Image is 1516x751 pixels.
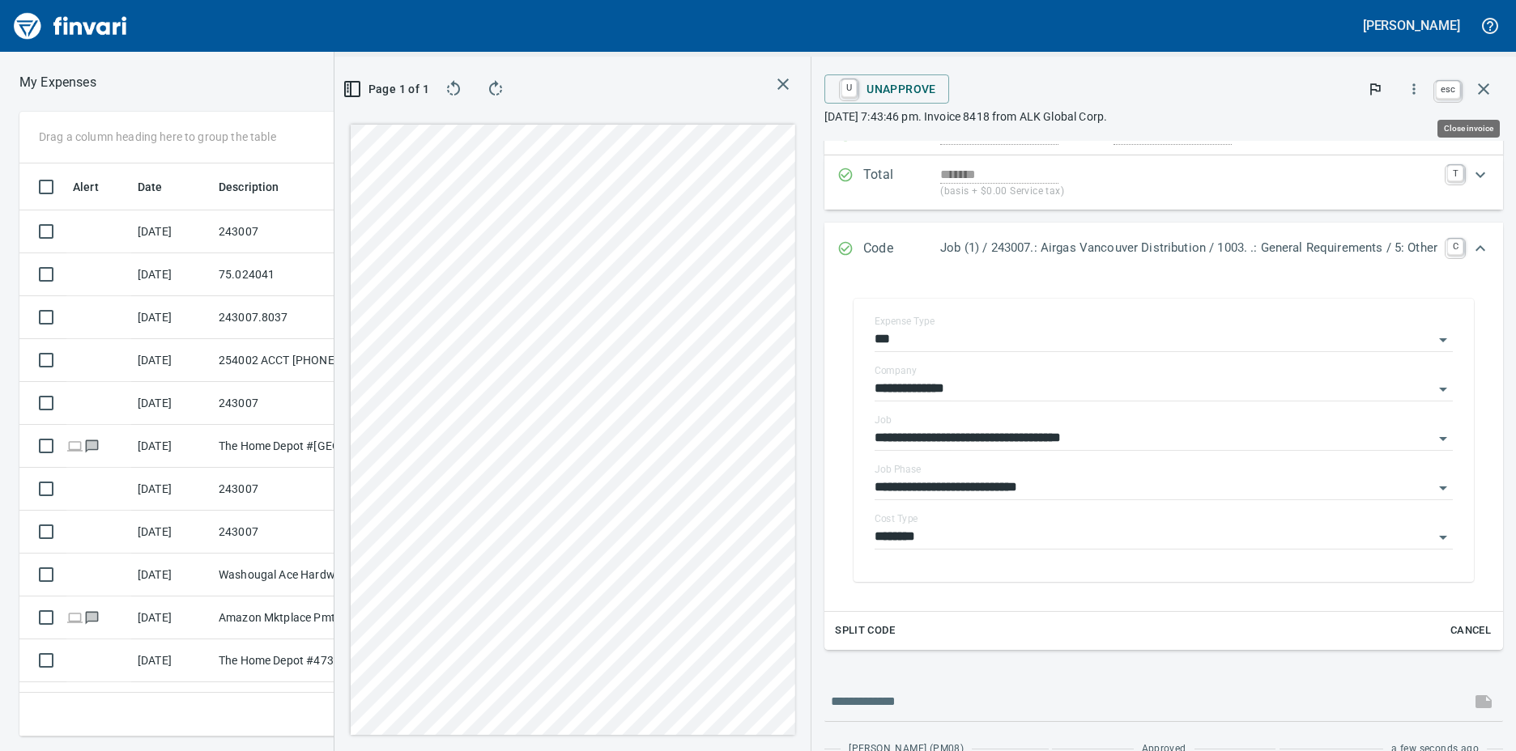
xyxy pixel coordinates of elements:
[212,596,358,639] td: Amazon Mktplace Pmts [DOMAIN_NAME][URL] WA
[10,6,131,45] img: Finvari
[39,129,276,145] p: Drag a column heading here to group the table
[131,382,212,425] td: [DATE]
[73,177,99,197] span: Alert
[19,73,96,92] p: My Expenses
[875,316,935,326] label: Expense Type
[824,155,1503,210] div: Expand
[83,440,100,451] span: Has messages
[1432,526,1454,549] button: Open
[863,165,940,200] p: Total
[1432,378,1454,401] button: Open
[1445,618,1497,643] button: Cancel
[131,425,212,468] td: [DATE]
[824,74,949,104] button: UUnapprove
[131,682,212,725] td: [DATE]
[138,177,163,197] span: Date
[212,210,358,253] td: 243007
[940,239,1437,257] p: Job (1) / 243007.: Airgas Vancouver Distribution / 1003. .: General Requirements / 5: Other
[131,639,212,682] td: [DATE]
[219,177,300,197] span: Description
[835,622,895,640] span: Split Code
[347,74,428,104] button: Page 1 of 1
[841,79,857,97] a: U
[212,554,358,596] td: Washougal Ace Hardware Washougal [GEOGRAPHIC_DATA]
[1464,682,1503,721] span: This records your message into the invoice and notifies anyone mentioned
[875,514,918,524] label: Cost Type
[212,296,358,339] td: 243007.8037
[1447,165,1463,181] a: T
[212,682,358,725] td: 243008
[131,339,212,382] td: [DATE]
[1447,239,1463,255] a: C
[863,239,940,260] p: Code
[1363,17,1460,34] h5: [PERSON_NAME]
[875,366,917,375] label: Company
[212,382,358,425] td: 243007
[131,210,212,253] td: [DATE]
[824,223,1503,276] div: Expand
[212,511,358,554] td: 243007
[212,468,358,511] td: 243007
[131,596,212,639] td: [DATE]
[83,612,100,622] span: Has messages
[824,108,1503,125] p: [DATE] 7:43:46 pm. Invoice 8418 from ALK Global Corp.
[831,618,899,643] button: Split Code
[212,639,358,682] td: The Home Depot #4738 [GEOGRAPHIC_DATA] [GEOGRAPHIC_DATA]
[1432,477,1454,499] button: Open
[1436,81,1460,99] a: esc
[837,75,936,103] span: Unapprove
[212,253,358,296] td: 75.024041
[131,468,212,511] td: [DATE]
[19,73,96,92] nav: breadcrumb
[875,415,892,425] label: Job
[212,425,358,468] td: The Home Depot #[GEOGRAPHIC_DATA]
[131,253,212,296] td: [DATE]
[875,465,921,474] label: Job Phase
[73,177,120,197] span: Alert
[1449,622,1493,640] span: Cancel
[1432,329,1454,351] button: Open
[131,554,212,596] td: [DATE]
[138,177,184,197] span: Date
[219,177,279,197] span: Description
[354,79,421,100] span: Page 1 of 1
[66,440,83,451] span: Online transaction
[131,296,212,339] td: [DATE]
[1432,427,1454,450] button: Open
[940,184,1437,200] p: (basis + $0.00 Service tax)
[1359,13,1464,38] button: [PERSON_NAME]
[824,276,1503,650] div: Expand
[66,612,83,622] span: Online transaction
[131,511,212,554] td: [DATE]
[212,339,358,382] td: 254002 ACCT [PHONE_NUMBER]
